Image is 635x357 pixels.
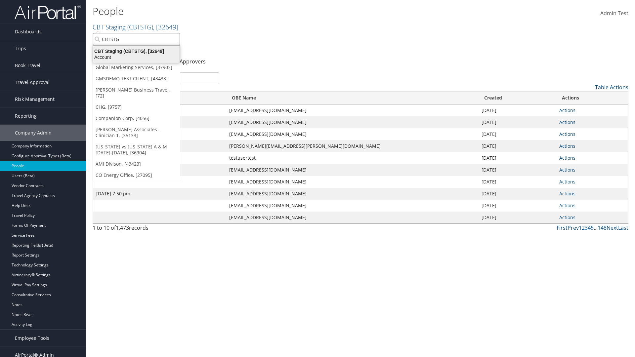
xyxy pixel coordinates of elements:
[478,140,556,152] td: [DATE]
[559,167,575,173] a: Actions
[595,84,628,91] a: Table Actions
[559,107,575,113] a: Actions
[226,200,478,212] td: [EMAIL_ADDRESS][DOMAIN_NAME]
[559,155,575,161] a: Actions
[15,125,52,141] span: Company Admin
[15,4,81,20] img: airportal-logo.png
[15,40,26,57] span: Trips
[478,152,556,164] td: [DATE]
[600,10,628,17] span: Admin Test
[226,164,478,176] td: [EMAIL_ADDRESS][DOMAIN_NAME]
[478,116,556,128] td: [DATE]
[93,84,180,101] a: [PERSON_NAME] Business Travel, [72]
[559,178,575,185] a: Actions
[93,158,180,170] a: AMI Divison, [43423]
[93,73,180,84] a: GMSDEMO TEST CLIENT, [43433]
[478,212,556,223] td: [DATE]
[618,224,628,231] a: Last
[15,57,40,74] span: Book Travel
[226,212,478,223] td: [EMAIL_ADDRESS][DOMAIN_NAME]
[93,141,180,158] a: [US_STATE] vs [US_STATE] A & M [DATE]-[DATE], [36904]
[559,202,575,209] a: Actions
[598,224,607,231] a: 148
[556,92,628,104] th: Actions
[15,91,55,107] span: Risk Management
[559,190,575,197] a: Actions
[478,200,556,212] td: [DATE]
[579,224,582,231] a: 1
[607,224,618,231] a: Next
[116,224,129,231] span: 1,473
[127,22,153,31] span: ( CBTSTG )
[226,188,478,200] td: [EMAIL_ADDRESS][DOMAIN_NAME]
[15,74,50,91] span: Travel Approval
[15,330,49,346] span: Employee Tools
[226,116,478,128] td: [EMAIL_ADDRESS][DOMAIN_NAME]
[591,224,594,231] a: 5
[226,92,478,104] th: OBE Name: activate to sort column ascending
[93,62,180,73] a: Global Marketing Services, [37903]
[559,214,575,220] a: Actions
[478,104,556,116] td: [DATE]
[226,152,478,164] td: testusertest
[93,170,180,181] a: CO Energy Office, [27095]
[89,54,184,60] div: Account
[588,224,591,231] a: 4
[180,58,206,65] a: Approvers
[93,33,180,45] input: Search Accounts
[93,124,180,141] a: [PERSON_NAME] Associates - Clinician 1, [35133]
[478,176,556,188] td: [DATE]
[226,140,478,152] td: [PERSON_NAME][EMAIL_ADDRESS][PERSON_NAME][DOMAIN_NAME]
[478,188,556,200] td: [DATE]
[594,224,598,231] span: …
[93,188,226,200] td: [DATE] 7:50 pm
[557,224,568,231] a: First
[600,3,628,24] a: Admin Test
[559,131,575,137] a: Actions
[93,113,180,124] a: Companion Corp, [4056]
[585,224,588,231] a: 3
[153,22,178,31] span: , [ 32649 ]
[478,164,556,176] td: [DATE]
[226,128,478,140] td: [EMAIL_ADDRESS][DOMAIN_NAME]
[93,22,178,31] a: CBT Staging
[478,128,556,140] td: [DATE]
[15,108,37,124] span: Reporting
[89,48,184,54] div: CBT Staging (CBTSTG), [32649]
[478,92,556,104] th: Created: activate to sort column ascending
[559,143,575,149] a: Actions
[568,224,579,231] a: Prev
[226,104,478,116] td: [EMAIL_ADDRESS][DOMAIN_NAME]
[93,4,450,18] h1: People
[93,224,219,235] div: 1 to 10 of records
[226,176,478,188] td: [EMAIL_ADDRESS][DOMAIN_NAME]
[15,23,42,40] span: Dashboards
[559,119,575,125] a: Actions
[582,224,585,231] a: 2
[93,101,180,113] a: CHG, [9757]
